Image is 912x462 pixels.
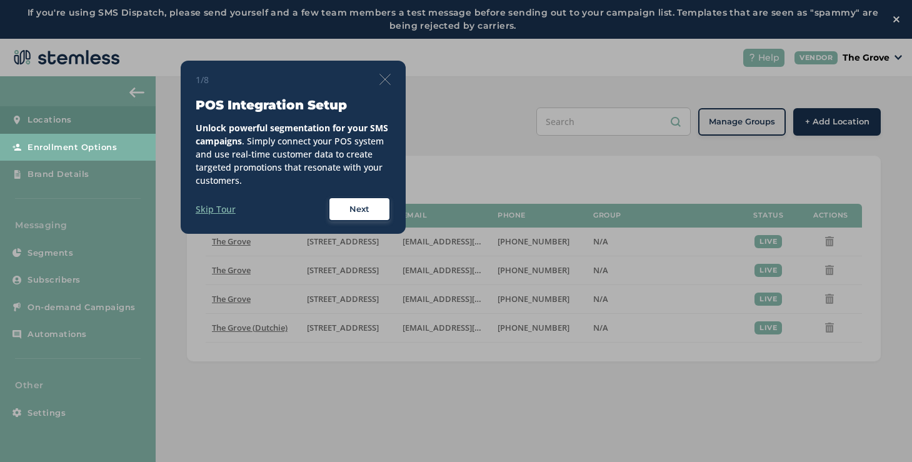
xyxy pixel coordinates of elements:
[28,141,117,154] span: Enrollment Options
[196,122,388,147] strong: Unlock powerful segmentation for your SMS campaigns
[196,203,236,216] label: Skip Tour
[196,121,391,187] div: . Simply connect your POS system and use real-time customer data to create targeted promotions th...
[349,203,369,216] span: Next
[849,402,912,462] iframe: Chat Widget
[328,197,391,222] button: Next
[196,73,209,86] span: 1/8
[379,74,391,85] img: icon-close-thin-accent-606ae9a3.svg
[196,96,391,114] h3: POS Integration Setup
